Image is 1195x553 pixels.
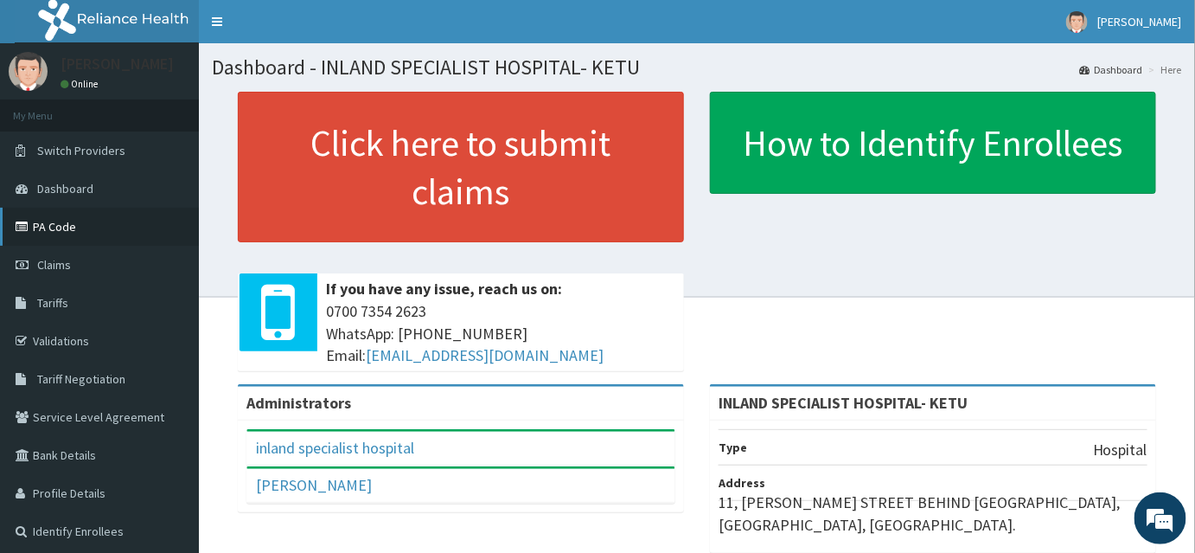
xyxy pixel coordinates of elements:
li: Here [1145,62,1182,77]
p: [PERSON_NAME] [61,56,174,72]
span: Tariff Negotiation [37,371,125,387]
b: If you have any issue, reach us on: [326,279,562,299]
span: Claims [37,257,71,273]
p: Hospital [1093,439,1147,461]
a: How to Identify Enrollees [710,92,1156,194]
span: Switch Providers [37,143,125,158]
img: User Image [9,52,48,91]
a: [EMAIL_ADDRESS][DOMAIN_NAME] [366,345,604,365]
img: User Image [1066,11,1088,33]
b: Type [719,440,747,455]
span: 0700 7354 2623 WhatsApp: [PHONE_NUMBER] Email: [326,300,675,367]
strong: INLAND SPECIALIST HOSPITAL- KETU [719,393,968,413]
h1: Dashboard - INLAND SPECIALIST HOSPITAL- KETU [212,56,1182,79]
a: Click here to submit claims [238,92,684,242]
a: Online [61,78,102,90]
b: Administrators [246,393,351,413]
span: Dashboard [37,181,93,196]
a: inland specialist hospital [256,438,414,458]
b: Address [719,475,765,491]
a: [PERSON_NAME] [256,475,372,495]
span: [PERSON_NAME] [1098,14,1182,29]
a: Dashboard [1079,62,1143,77]
span: Tariffs [37,295,68,311]
p: 11, [PERSON_NAME] STREET BEHIND [GEOGRAPHIC_DATA], [GEOGRAPHIC_DATA], [GEOGRAPHIC_DATA]. [719,492,1147,536]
